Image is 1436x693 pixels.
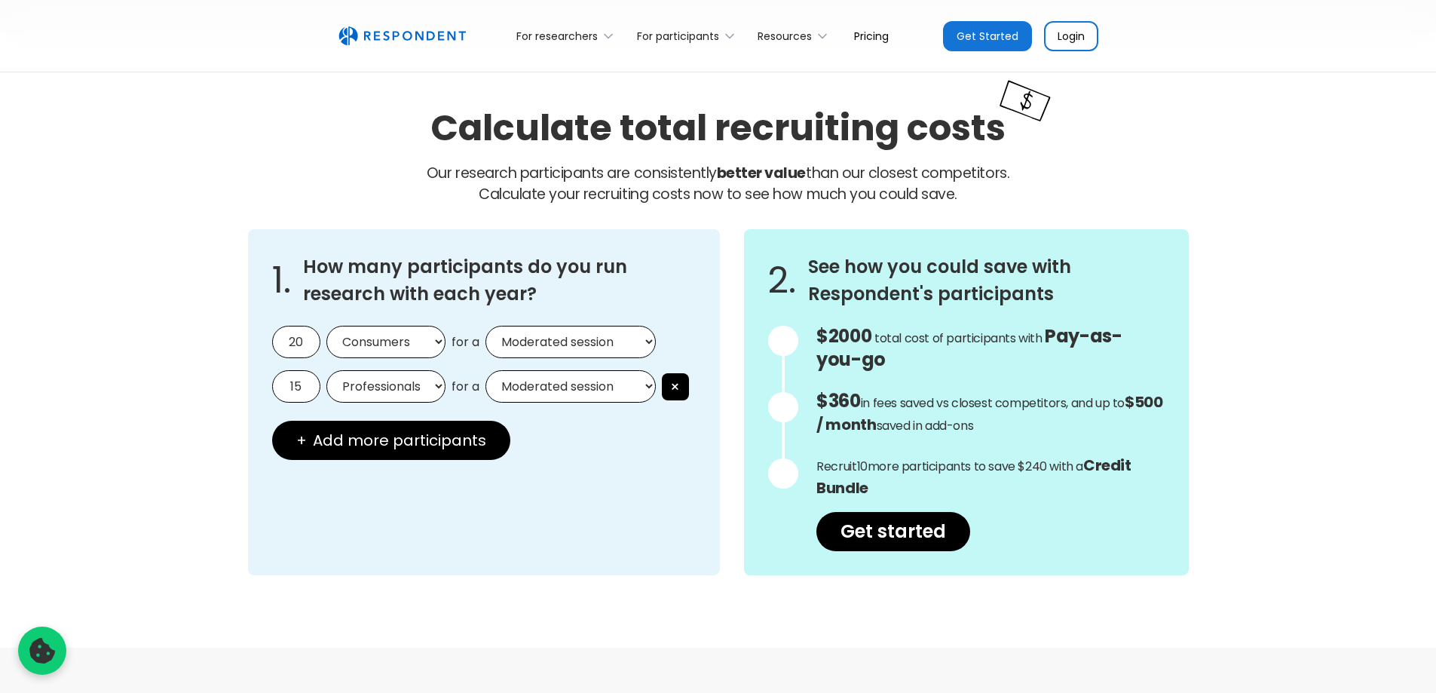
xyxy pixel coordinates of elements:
div: For researchers [516,29,598,44]
img: Untitled UI logotext [338,26,466,46]
div: For researchers [508,18,628,54]
span: for a [452,379,479,394]
a: Get Started [943,21,1032,51]
div: Resources [749,18,842,54]
div: For participants [637,29,719,44]
span: Calculate your recruiting costs now to see how much you could save. [479,184,957,204]
span: $360 [816,388,860,413]
p: Our research participants are consistently than our closest competitors. [248,163,1189,205]
h2: Calculate total recruiting costs [430,103,1006,153]
a: Login [1044,21,1098,51]
span: Pay-as-you-go [816,324,1122,372]
a: Get started [816,512,970,551]
span: total cost of participants with [874,330,1043,347]
p: Recruit more participants to save $240 with a [816,455,1164,500]
h3: See how you could save with Respondent's participants [808,253,1164,308]
span: Add more participants [313,433,486,448]
button: × [662,373,689,400]
h3: How many participants do you run research with each year? [303,253,697,308]
a: Pricing [842,18,901,54]
a: home [338,26,466,46]
p: in fees saved vs closest competitors, and up to saved in add-ons [816,391,1164,437]
span: 1. [272,273,291,288]
span: + [296,433,307,448]
div: Resources [758,29,812,44]
button: + Add more participants [272,421,510,460]
span: 10 [857,458,868,475]
strong: better value [717,163,806,183]
div: For participants [628,18,749,54]
span: for a [452,335,479,350]
span: $2000 [816,324,871,348]
span: 2. [768,273,796,288]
